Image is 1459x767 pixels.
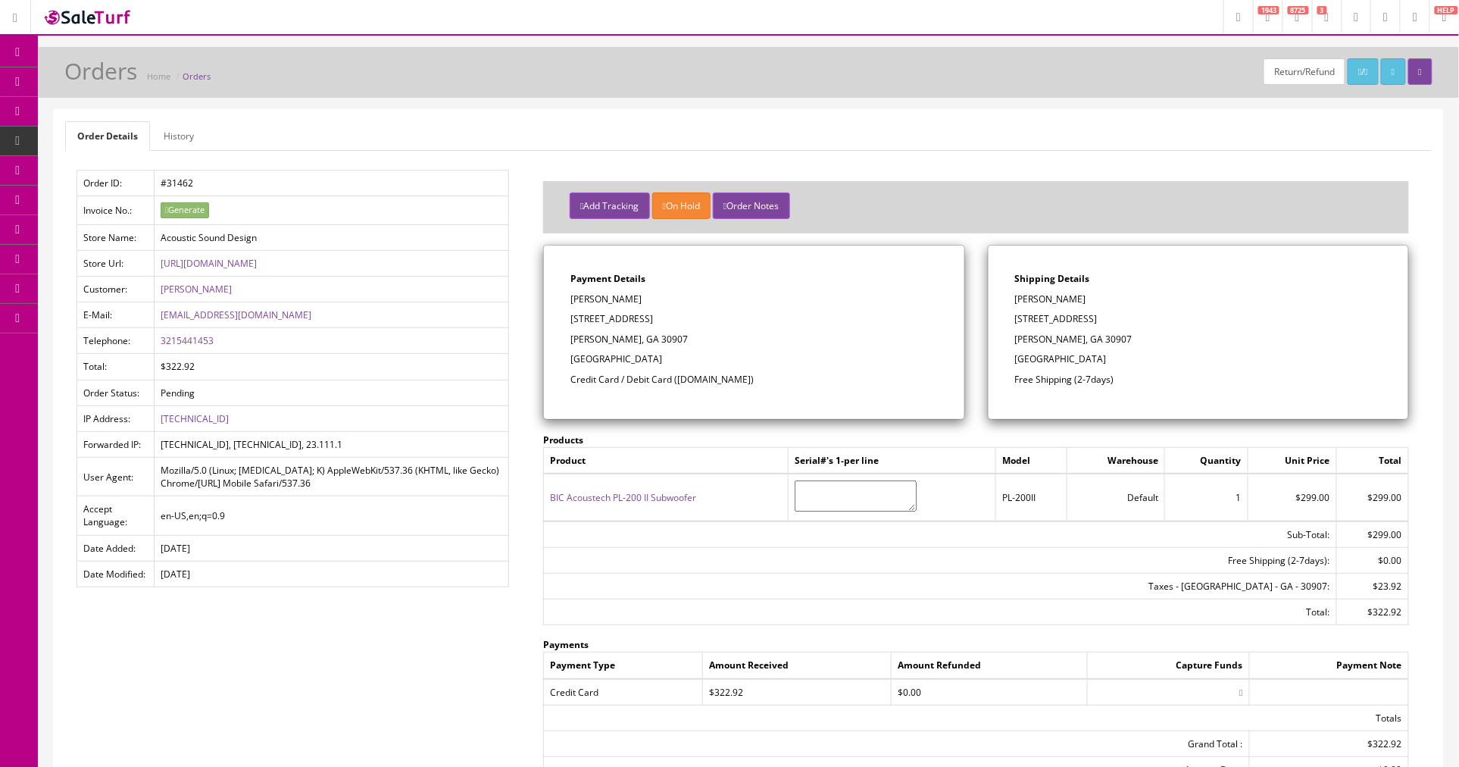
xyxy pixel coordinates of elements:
td: Acoustic Sound Design [155,224,509,250]
td: Store Name: [77,224,155,250]
td: Warehouse [1067,448,1165,474]
a: Orders [183,70,211,82]
p: [STREET_ADDRESS] [1015,312,1382,326]
td: Amount Received [703,653,892,679]
strong: Products [543,434,583,446]
td: Telephone: [77,328,155,354]
td: User Agent: [77,458,155,496]
button: Add Tracking [570,193,649,219]
td: $322.92 [703,679,892,706]
td: Store Url: [77,250,155,276]
td: 1 [1165,474,1248,521]
td: $322.92 [1249,731,1408,756]
td: $23.92 [1336,574,1408,600]
td: Default [1067,474,1165,521]
span: 3 [1317,6,1327,14]
button: On Hold [652,193,711,219]
td: $299.00 [1336,521,1408,548]
strong: Payments [543,638,589,651]
td: #31462 [155,171,509,196]
a: Home [147,70,170,82]
td: Unit Price [1248,448,1336,474]
span: HELP [1435,6,1458,14]
td: Amount Refunded [892,653,1088,679]
td: Payment Type [544,653,703,679]
td: Capture Funds [1087,653,1249,679]
p: [STREET_ADDRESS] [570,312,937,326]
img: SaleTurf [42,7,133,27]
p: [GEOGRAPHIC_DATA] [570,352,937,366]
td: Serial#'s 1-per line [789,448,996,474]
td: Payment Note [1249,653,1408,679]
a: [EMAIL_ADDRESS][DOMAIN_NAME] [161,308,311,321]
strong: Payment Details [570,272,645,285]
p: [PERSON_NAME], GA 30907 [1015,333,1382,346]
td: E-Mail: [77,302,155,328]
span: 1943 [1258,6,1279,14]
td: $299.00 [1248,474,1336,521]
td: Pending [155,380,509,405]
td: Forwarded IP: [77,431,155,457]
td: $0.00 [892,679,1088,706]
a: Return/Refund [1264,58,1345,85]
button: Generate [161,202,209,218]
td: [DATE] [155,561,509,587]
a: BIC Acoustech PL-200 II Subwoofer [550,491,696,504]
td: Free Shipping (2-7days): [544,547,1336,573]
a: Order Details [65,121,150,151]
a: [PERSON_NAME] [161,283,232,296]
a: History [152,121,206,151]
strong: Shipping Details [1015,272,1090,285]
td: [DATE] [155,535,509,561]
td: $322.92 [1336,600,1408,625]
p: [PERSON_NAME], GA 30907 [570,333,937,346]
td: Mozilla/5.0 (Linux; [MEDICAL_DATA]; K) AppleWebKit/537.36 (KHTML, like Gecko) Chrome/[URL] Mobile... [155,458,509,496]
span: 8725 [1288,6,1309,14]
a: 3215441453 [161,334,214,347]
td: Totals [544,705,1409,731]
td: $299.00 [1336,474,1408,521]
td: Sub-Total: [544,521,1336,548]
p: Credit Card / Debit Card ([DOMAIN_NAME]) [570,373,937,387]
p: [PERSON_NAME] [1015,293,1382,306]
td: Order ID: [77,171,155,196]
td: Accept Language: [77,496,155,535]
td: $0.00 [1336,547,1408,573]
td: Product [544,448,789,474]
td: Total [1336,448,1408,474]
td: Customer: [77,277,155,302]
td: $322.92 [155,354,509,380]
td: [TECHNICAL_ID], [TECHNICAL_ID], 23.111.1 [155,431,509,457]
td: IP Address: [77,405,155,431]
td: en-US,en;q=0.9 [155,496,509,535]
a: [URL][DOMAIN_NAME] [161,257,257,270]
p: [PERSON_NAME] [570,293,937,306]
td: Total: [77,354,155,380]
p: Free Shipping (2-7days) [1015,373,1382,387]
a: [TECHNICAL_ID] [161,412,229,425]
td: Quantity [1165,448,1248,474]
a: / [1348,58,1379,85]
td: Total: [544,600,1336,625]
td: Date Added: [77,535,155,561]
td: Date Modified: [77,561,155,587]
td: Taxes - [GEOGRAPHIC_DATA] - GA - 30907: [544,574,1336,600]
p: [GEOGRAPHIC_DATA] [1015,352,1382,366]
h1: Orders [64,58,137,83]
td: PL-200II [996,474,1067,521]
td: Model [996,448,1067,474]
td: Invoice No.: [77,196,155,225]
td: Credit Card [544,679,703,706]
button: Order Notes [713,193,789,219]
td: Order Status: [77,380,155,405]
td: Grand Total : [544,731,1250,756]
